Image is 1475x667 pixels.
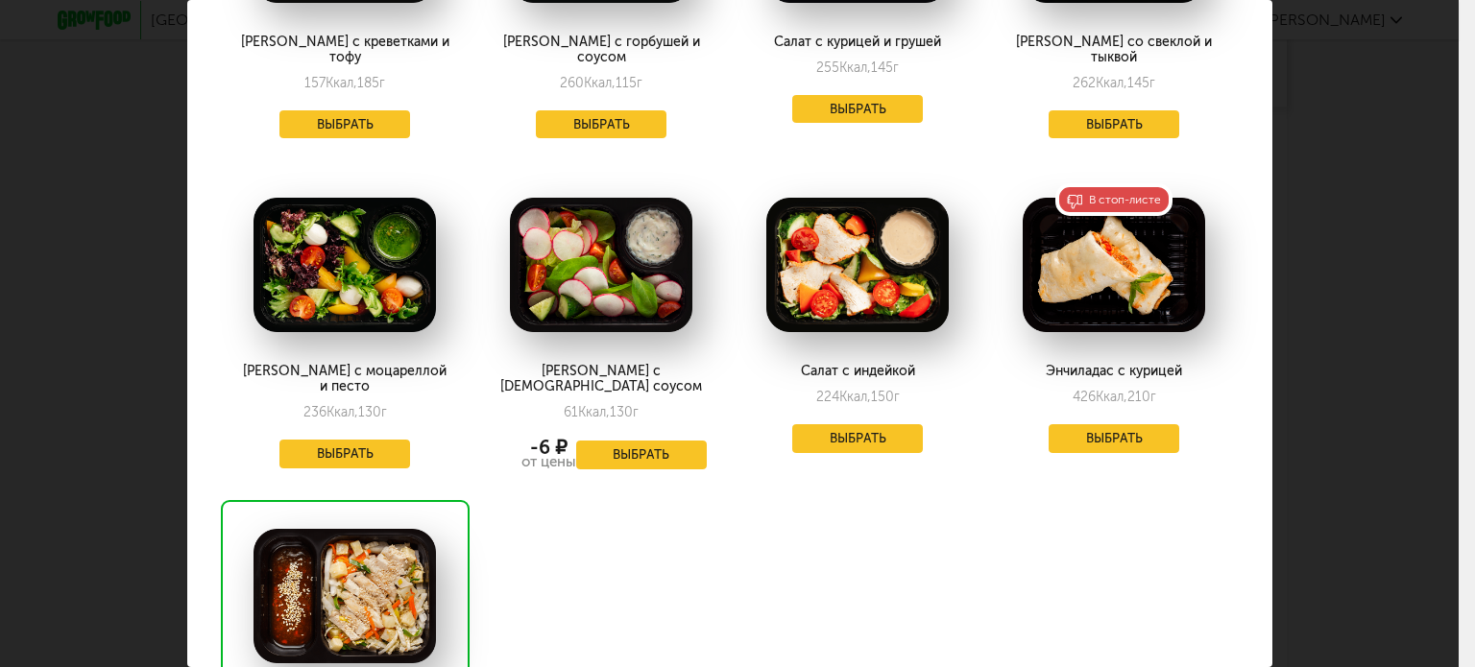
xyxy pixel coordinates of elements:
[839,389,871,405] span: Ккал,
[496,364,706,394] div: [PERSON_NAME] с [DEMOGRAPHIC_DATA] соусом
[894,389,900,405] span: г
[381,404,387,420] span: г
[816,60,899,76] div: 255 145
[752,364,962,379] div: Салат с индейкой
[496,35,706,65] div: [PERSON_NAME] с горбушей и соусом
[1096,75,1127,91] span: Ккал,
[1150,389,1156,405] span: г
[578,404,610,420] span: Ккал,
[560,75,642,91] div: 260 115
[766,198,949,332] img: big_0zLFceMwqfLnjQ3D.png
[633,404,639,420] span: г
[536,110,666,139] button: Выбрать
[304,75,385,91] div: 157 185
[1008,35,1219,65] div: [PERSON_NAME] со свеклой и тыквой
[1096,389,1127,405] span: Ккал,
[792,424,923,453] button: Выбрать
[510,198,692,332] img: big_GLBHM8yAf5QzQhmx.png
[816,389,900,405] div: 224 150
[792,95,923,124] button: Выбрать
[564,404,639,420] div: 61 130
[254,198,436,332] img: big_BeowOqxA2CH89qsv.png
[326,404,358,420] span: Ккал,
[279,110,410,139] button: Выбрать
[239,364,449,394] div: [PERSON_NAME] с моцареллой и песто
[303,404,387,420] div: 236 130
[752,35,962,50] div: Салат с курицей и грушей
[1149,75,1155,91] span: г
[1049,110,1179,139] button: Выбрать
[1049,424,1179,453] button: Выбрать
[239,35,449,65] div: [PERSON_NAME] с креветками и тофу
[521,440,576,455] div: -6 ₽
[637,75,642,91] span: г
[379,75,385,91] span: г
[576,441,707,469] button: Выбрать
[254,529,436,663] img: big_8Ips8ubtX4WKzEqU.png
[1055,183,1173,216] div: В стоп-листе
[1073,389,1156,405] div: 426 210
[1023,198,1205,332] img: big_f6JOkPeOcEAJwXpo.png
[521,455,576,469] div: от цены
[1073,75,1155,91] div: 262 145
[1008,364,1219,379] div: Энчиладас с курицей
[326,75,357,91] span: Ккал,
[893,60,899,76] span: г
[584,75,616,91] span: Ккал,
[839,60,871,76] span: Ккал,
[279,440,410,468] button: Выбрать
